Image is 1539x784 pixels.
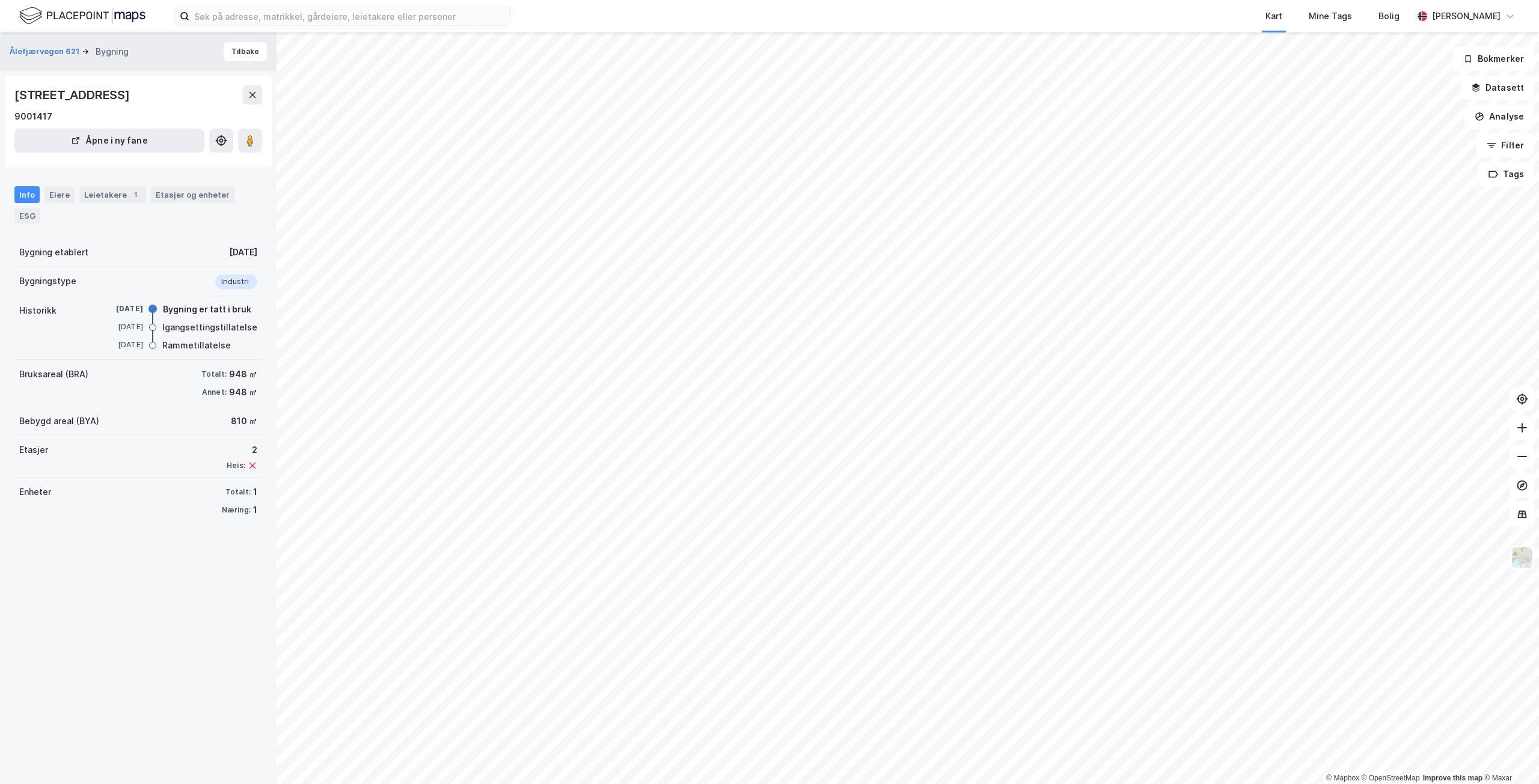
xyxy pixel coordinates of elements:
button: Datasett [1461,76,1534,100]
button: Åpne i ny fane [14,129,204,153]
div: Næring: [222,505,251,515]
div: Annet: [202,387,227,397]
img: Z [1511,546,1534,569]
div: Bebygd areal (BYA) [19,414,99,428]
div: 1 [253,485,257,499]
div: Kontrollprogram for chat [1479,726,1539,784]
button: Tags [1478,162,1534,186]
a: Improve this map [1423,774,1482,782]
div: 9001417 [14,109,52,124]
div: [PERSON_NAME] [1432,9,1501,23]
button: Ålefjærvegen 621 [10,46,82,58]
div: [DATE] [95,321,143,332]
div: [DATE] [95,303,143,314]
div: Bygningstype [19,274,76,288]
div: Totalt: [225,487,251,497]
div: Bygning etablert [19,245,88,260]
div: Leietakere [79,186,146,203]
div: Rammetillatelse [162,338,231,353]
div: Bruksareal (BRA) [19,367,88,381]
input: Søk på adresse, matrikkel, gårdeiere, leietakere eller personer [189,7,510,25]
div: Totalt: [201,369,227,379]
img: logo.f888ab2527a4732fd821a326f86c7f29.svg [19,5,145,26]
div: 948 ㎡ [229,385,257,400]
div: Bolig [1378,9,1400,23]
button: Filter [1476,133,1534,157]
button: Tilbake [224,42,267,61]
div: Eiere [44,186,75,203]
div: Kart [1265,9,1282,23]
button: Bokmerker [1453,47,1534,71]
div: Etasjer og enheter [156,189,230,200]
div: Bygning [96,44,129,59]
a: OpenStreetMap [1362,774,1420,782]
div: Historikk [19,303,57,318]
iframe: Chat Widget [1479,726,1539,784]
div: Mine Tags [1309,9,1352,23]
div: Heis: [227,461,245,470]
div: 1 [253,503,257,517]
div: ESG [14,208,40,223]
div: Enheter [19,485,51,499]
div: Igangsettingstillatelse [162,320,257,335]
div: 2 [227,443,257,457]
button: Analyse [1464,105,1534,129]
div: 1 [129,189,141,201]
div: [DATE] [95,339,143,350]
div: 948 ㎡ [229,367,257,381]
div: Info [14,186,40,203]
div: [STREET_ADDRESS] [14,85,132,105]
div: Bygning er tatt i bruk [163,302,251,317]
div: 810 ㎡ [231,414,257,428]
div: [DATE] [229,245,257,260]
div: Etasjer [19,443,48,457]
a: Mapbox [1326,774,1359,782]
